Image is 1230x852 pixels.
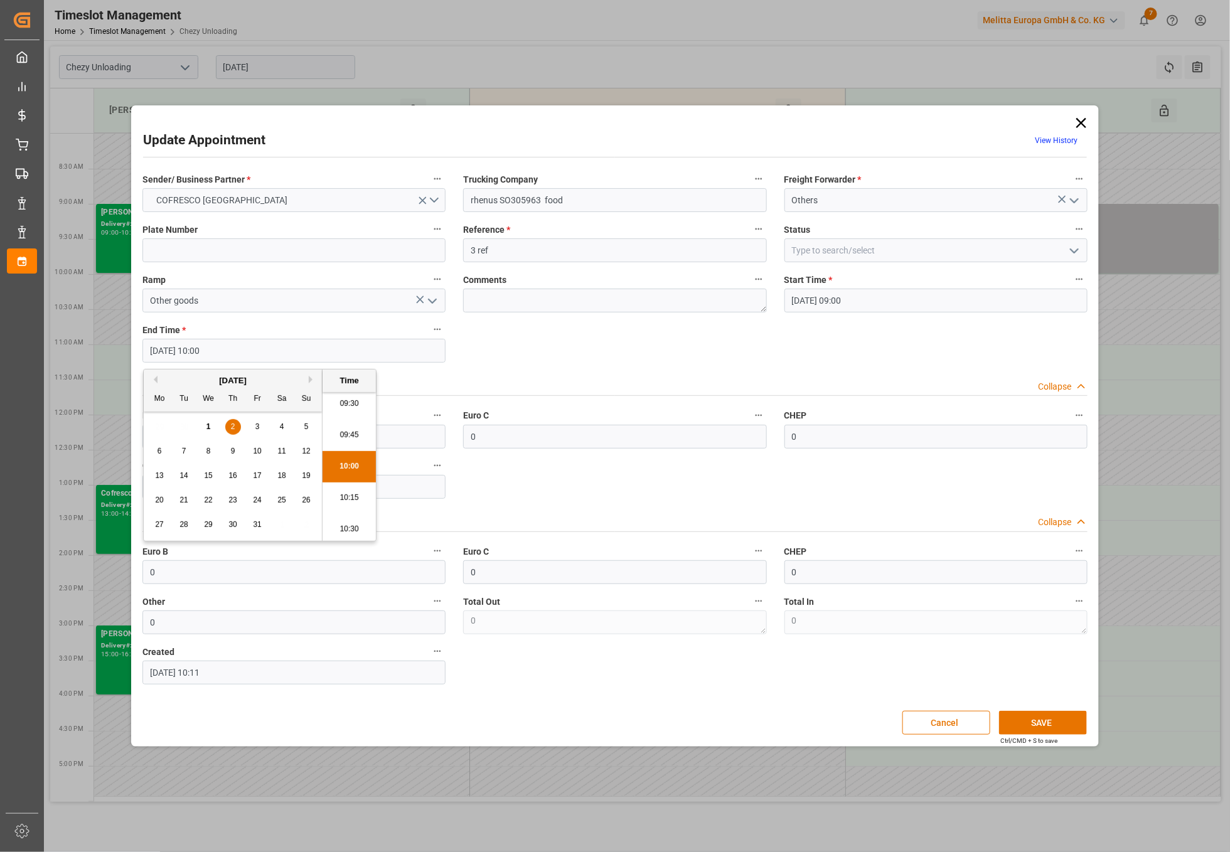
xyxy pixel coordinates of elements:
[142,173,250,186] span: Sender/ Business Partner
[280,422,284,431] span: 4
[429,407,446,423] button: Euro B
[784,595,815,609] span: Total In
[182,447,186,455] span: 7
[784,409,807,422] span: CHEP
[1035,136,1078,145] a: View History
[155,520,163,529] span: 27
[784,173,862,186] span: Freight Forwarder
[302,447,310,455] span: 12
[784,545,807,558] span: CHEP
[463,274,506,287] span: Comments
[176,444,192,459] div: Choose Tuesday, October 7th, 2025
[155,496,163,504] span: 20
[1039,380,1072,393] div: Collapse
[304,422,309,431] span: 5
[155,471,163,480] span: 13
[250,419,265,435] div: Choose Friday, October 3rd, 2025
[204,496,212,504] span: 22
[429,543,446,559] button: Euro B
[176,493,192,508] div: Choose Tuesday, October 21st, 2025
[429,321,446,338] button: End Time *
[152,517,168,533] div: Choose Monday, October 27th, 2025
[784,238,1088,262] input: Type to search/select
[250,391,265,407] div: Fr
[277,496,286,504] span: 25
[463,409,489,422] span: Euro C
[429,271,446,287] button: Ramp
[176,391,192,407] div: Tu
[152,468,168,484] div: Choose Monday, October 13th, 2025
[150,194,294,207] span: COFRESCO [GEOGRAPHIC_DATA]
[201,444,217,459] div: Choose Wednesday, October 8th, 2025
[274,391,290,407] div: Sa
[250,493,265,508] div: Choose Friday, October 24th, 2025
[204,471,212,480] span: 15
[323,514,376,545] li: 10:30
[142,188,446,212] button: open menu
[299,419,314,435] div: Choose Sunday, October 5th, 2025
[299,493,314,508] div: Choose Sunday, October 26th, 2025
[142,289,446,312] input: Type to search/select
[429,171,446,187] button: Sender/ Business Partner *
[463,223,510,237] span: Reference
[142,545,168,558] span: Euro B
[250,468,265,484] div: Choose Friday, October 17th, 2025
[152,391,168,407] div: Mo
[143,130,265,151] h2: Update Appointment
[751,221,767,237] button: Reference *
[231,422,235,431] span: 2
[201,517,217,533] div: Choose Wednesday, October 29th, 2025
[1071,593,1088,609] button: Total In
[999,711,1087,735] button: SAVE
[142,223,198,237] span: Plate Number
[250,517,265,533] div: Choose Friday, October 31st, 2025
[751,593,767,609] button: Total Out
[201,391,217,407] div: We
[201,493,217,508] div: Choose Wednesday, October 22nd, 2025
[299,468,314,484] div: Choose Sunday, October 19th, 2025
[323,482,376,514] li: 10:15
[274,468,290,484] div: Choose Saturday, October 18th, 2025
[142,595,165,609] span: Other
[142,646,174,659] span: Created
[784,223,811,237] span: Status
[253,496,261,504] span: 24
[228,496,237,504] span: 23
[206,422,211,431] span: 1
[323,420,376,451] li: 09:45
[274,419,290,435] div: Choose Saturday, October 4th, 2025
[253,471,261,480] span: 17
[147,415,319,537] div: month 2025-10
[231,447,235,455] span: 9
[152,444,168,459] div: Choose Monday, October 6th, 2025
[302,496,310,504] span: 26
[429,593,446,609] button: Other
[152,493,168,508] div: Choose Monday, October 20th, 2025
[176,468,192,484] div: Choose Tuesday, October 14th, 2025
[429,643,446,659] button: Created
[463,595,500,609] span: Total Out
[228,520,237,529] span: 30
[142,339,446,363] input: DD-MM-YYYY HH:MM
[274,493,290,508] div: Choose Saturday, October 25th, 2025
[751,543,767,559] button: Euro C
[144,375,322,387] div: [DATE]
[902,711,990,735] button: Cancel
[225,391,241,407] div: Th
[751,407,767,423] button: Euro C
[253,447,261,455] span: 10
[429,457,446,474] button: Other
[179,471,188,480] span: 14
[225,517,241,533] div: Choose Thursday, October 30th, 2025
[1071,221,1088,237] button: Status
[323,388,376,420] li: 09:30
[228,471,237,480] span: 16
[1001,736,1058,745] div: Ctrl/CMD + S to save
[142,324,186,337] span: End Time
[326,375,373,387] div: Time
[179,520,188,529] span: 28
[429,221,446,237] button: Plate Number
[422,291,441,311] button: open menu
[751,271,767,287] button: Comments
[463,610,766,634] textarea: 0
